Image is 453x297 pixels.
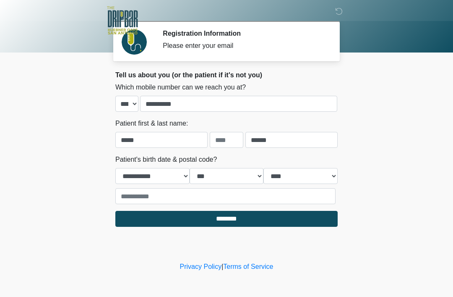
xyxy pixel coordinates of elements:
img: Agent Avatar [122,29,147,55]
label: Which mobile number can we reach you at? [115,82,246,92]
a: | [221,263,223,270]
a: Terms of Service [223,263,273,270]
label: Patient first & last name: [115,118,188,129]
img: The DRIPBaR - The Strand at Huebner Oaks Logo [107,6,138,34]
div: Please enter your email [163,41,325,51]
h2: Tell us about you (or the patient if it's not you) [115,71,338,79]
label: Patient's birth date & postal code? [115,155,217,165]
a: Privacy Policy [180,263,222,270]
